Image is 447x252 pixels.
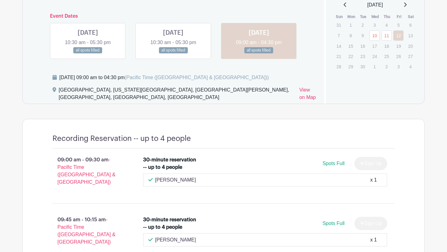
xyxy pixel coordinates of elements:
h4: Recording Reservation -- up to 4 people [52,134,191,143]
div: [DATE] 09:00 am to 04:30 pm [59,74,269,81]
p: 8 [345,31,356,40]
th: Fri [393,14,405,20]
a: 11 [382,30,392,41]
p: 1 [345,20,356,30]
th: Thu [381,14,393,20]
p: 2 [358,20,368,30]
p: 18 [382,41,392,51]
p: [PERSON_NAME] [155,176,196,184]
p: [PERSON_NAME] [155,236,196,244]
p: 6 [405,20,416,30]
p: 14 [334,41,344,51]
p: 29 [345,62,356,71]
p: 5 [393,20,404,30]
div: x 1 [370,236,377,244]
p: 19 [393,41,404,51]
span: - Pacific Time ([GEOGRAPHIC_DATA] & [GEOGRAPHIC_DATA]) [57,217,115,245]
p: 17 [369,41,380,51]
p: 21 [334,52,344,61]
th: Mon [345,14,357,20]
p: 30 [358,62,368,71]
p: 09:00 am - 09:30 am [43,154,133,188]
div: [GEOGRAPHIC_DATA], [US_STATE][GEOGRAPHIC_DATA], [GEOGRAPHIC_DATA][PERSON_NAME], [GEOGRAPHIC_DATA]... [59,86,294,104]
span: Spots Full [323,161,345,166]
p: 16 [358,41,368,51]
p: 24 [369,52,380,61]
a: 10 [369,30,380,41]
th: Tue [357,14,369,20]
span: (Pacific Time ([GEOGRAPHIC_DATA] & [GEOGRAPHIC_DATA])) [124,75,269,80]
th: Sun [333,14,345,20]
p: 9 [358,31,368,40]
p: 09:45 am - 10:15 am [43,214,133,248]
p: 31 [334,20,344,30]
div: 30-minute reservation -- up to 4 people [143,156,197,171]
a: 12 [393,30,404,41]
span: Spots Full [323,221,345,226]
p: 27 [405,52,416,61]
p: 4 [405,62,416,71]
span: - Pacific Time ([GEOGRAPHIC_DATA] & [GEOGRAPHIC_DATA]) [57,157,115,185]
div: 30-minute reservation -- up to 4 people [143,216,197,231]
p: 26 [393,52,404,61]
p: 7 [334,31,344,40]
p: 23 [358,52,368,61]
p: 25 [382,52,392,61]
th: Wed [369,14,381,20]
th: Sat [405,14,417,20]
span: [DATE] [367,1,383,9]
p: 2 [382,62,392,71]
p: 1 [369,62,380,71]
h6: Event Dates [45,13,302,19]
p: 3 [369,20,380,30]
p: 13 [405,31,416,40]
p: 4 [382,20,392,30]
p: 20 [405,41,416,51]
p: 3 [393,62,404,71]
p: 15 [345,41,356,51]
a: View on Map [299,86,316,104]
p: 28 [334,62,344,71]
div: x 1 [370,176,377,184]
p: 22 [345,52,356,61]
